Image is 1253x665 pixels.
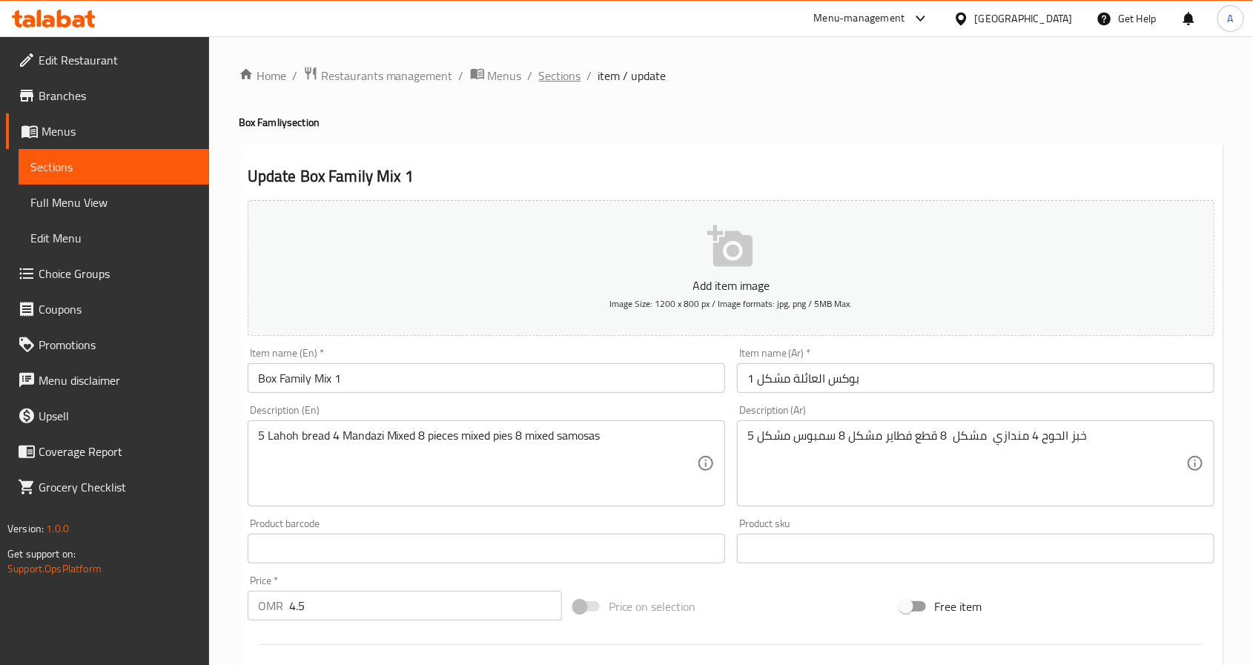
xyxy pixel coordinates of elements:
a: Coupons [6,291,209,327]
li: / [587,67,592,85]
p: Add item image [271,277,1191,294]
a: Full Menu View [19,185,209,220]
a: Coverage Report [6,434,209,469]
input: Enter name Ar [737,363,1214,393]
div: Menu-management [814,10,905,27]
span: A [1228,10,1234,27]
nav: breadcrumb [239,66,1223,85]
span: Full Menu View [30,193,197,211]
span: Promotions [39,336,197,354]
a: Upsell [6,398,209,434]
li: / [528,67,533,85]
a: Restaurants management [303,66,453,85]
div: [GEOGRAPHIC_DATA] [975,10,1073,27]
span: Price on selection [609,598,696,615]
span: item / update [598,67,667,85]
input: Please enter product sku [737,534,1214,563]
span: Edit Restaurant [39,51,197,69]
a: Menus [470,66,522,85]
a: Home [239,67,286,85]
a: Menus [6,113,209,149]
a: Choice Groups [6,256,209,291]
h2: Update Box Family Mix 1 [248,165,1214,188]
a: Promotions [6,327,209,363]
a: Menu disclaimer [6,363,209,398]
span: Coverage Report [39,443,197,460]
span: Free item [935,598,982,615]
li: / [459,67,464,85]
span: Edit Menu [30,229,197,247]
input: Please enter product barcode [248,534,725,563]
p: OMR [258,597,283,615]
span: Restaurants management [321,67,453,85]
h4: Box Famliy section [239,115,1223,130]
a: Branches [6,78,209,113]
a: Edit Menu [19,220,209,256]
a: Support.OpsPlatform [7,559,102,578]
textarea: 5 خبز الحوح 4 مندازي مشكل 8 قطع فطاير مشكل 8 سمبوس مشكل [747,429,1186,499]
textarea: 5 Lahoh bread 4 Mandazi Mixed 8 pieces mixed pies 8 mixed samosas [258,429,697,499]
span: Grocery Checklist [39,478,197,496]
span: Choice Groups [39,265,197,282]
a: Sections [539,67,581,85]
span: Image Size: 1200 x 800 px / Image formats: jpg, png / 5MB Max. [609,295,852,312]
span: Menus [488,67,522,85]
button: Add item imageImage Size: 1200 x 800 px / Image formats: jpg, png / 5MB Max. [248,200,1214,336]
span: Version: [7,519,44,538]
span: Upsell [39,407,197,425]
span: Menu disclaimer [39,371,197,389]
a: Sections [19,149,209,185]
span: Sections [30,158,197,176]
input: Enter name En [248,363,725,393]
input: Please enter price [289,591,562,621]
li: / [292,67,297,85]
span: Coupons [39,300,197,318]
span: Branches [39,87,197,105]
span: 1.0.0 [46,519,69,538]
span: Menus [42,122,197,140]
a: Edit Restaurant [6,42,209,78]
a: Grocery Checklist [6,469,209,505]
span: Get support on: [7,544,76,563]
